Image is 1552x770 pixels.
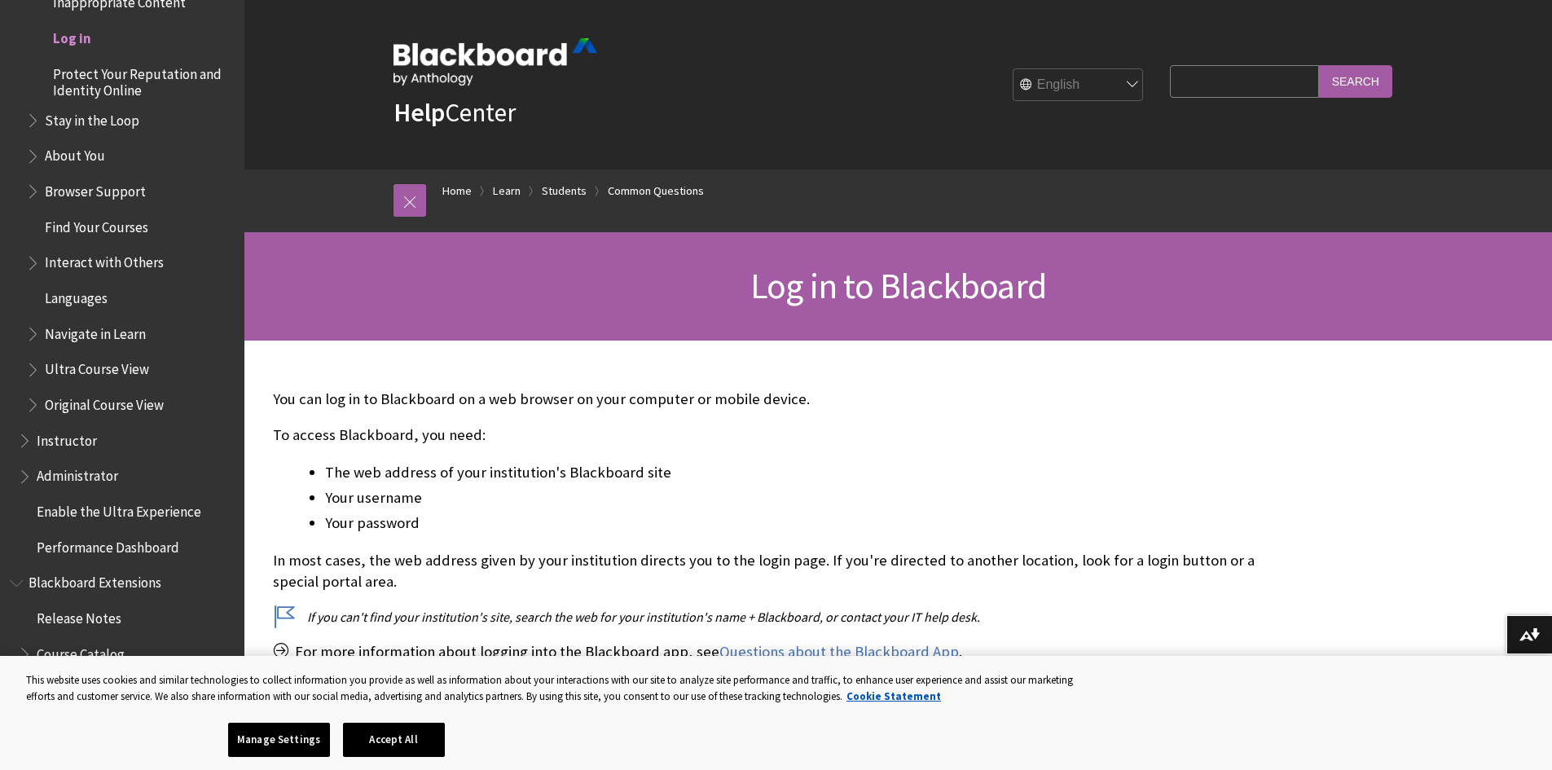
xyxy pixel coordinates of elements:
[325,486,1283,509] li: Your username
[1319,65,1392,97] input: Search
[542,181,587,201] a: Students
[273,425,1283,446] p: To access Blackboard, you need:
[273,389,1283,410] p: You can log in to Blackboard on a web browser on your computer or mobile device.
[273,641,1283,662] p: For more information about logging into the Blackboard app, see .
[45,178,146,200] span: Browser Support
[325,461,1283,484] li: The web address of your institution's Blackboard site
[45,356,149,378] span: Ultra Course View
[45,213,148,235] span: Find Your Courses
[442,181,472,201] a: Home
[53,24,91,46] span: Log in
[37,605,121,627] span: Release Notes
[750,263,1046,308] span: Log in to Blackboard
[45,107,139,129] span: Stay in the Loop
[393,38,597,86] img: Blackboard by Anthology
[37,427,97,449] span: Instructor
[846,689,941,703] a: More information about your privacy, opens in a new tab
[608,181,704,201] a: Common Questions
[37,498,201,520] span: Enable the Ultra Experience
[45,143,105,165] span: About You
[719,642,959,662] a: Questions about the Blackboard App
[37,534,179,556] span: Performance Dashboard
[37,640,125,662] span: Course Catalog
[45,249,164,271] span: Interact with Others
[45,284,108,306] span: Languages
[325,512,1283,535] li: Your password
[228,723,330,757] button: Manage Settings
[29,570,161,592] span: Blackboard Extensions
[393,96,445,129] strong: Help
[273,550,1283,592] p: In most cases, the web address given by your institution directs you to the login page. If you're...
[53,60,233,99] span: Protect Your Reputation and Identity Online
[343,723,445,757] button: Accept All
[273,608,1283,626] p: If you can't find your institution's site, search the web for your institution's name + Blackboar...
[493,181,521,201] a: Learn
[26,672,1087,704] div: This website uses cookies and similar technologies to collect information you provide as well as ...
[45,391,164,413] span: Original Course View
[1013,69,1144,102] select: Site Language Selector
[393,96,516,129] a: HelpCenter
[37,463,118,485] span: Administrator
[45,320,146,342] span: Navigate in Learn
